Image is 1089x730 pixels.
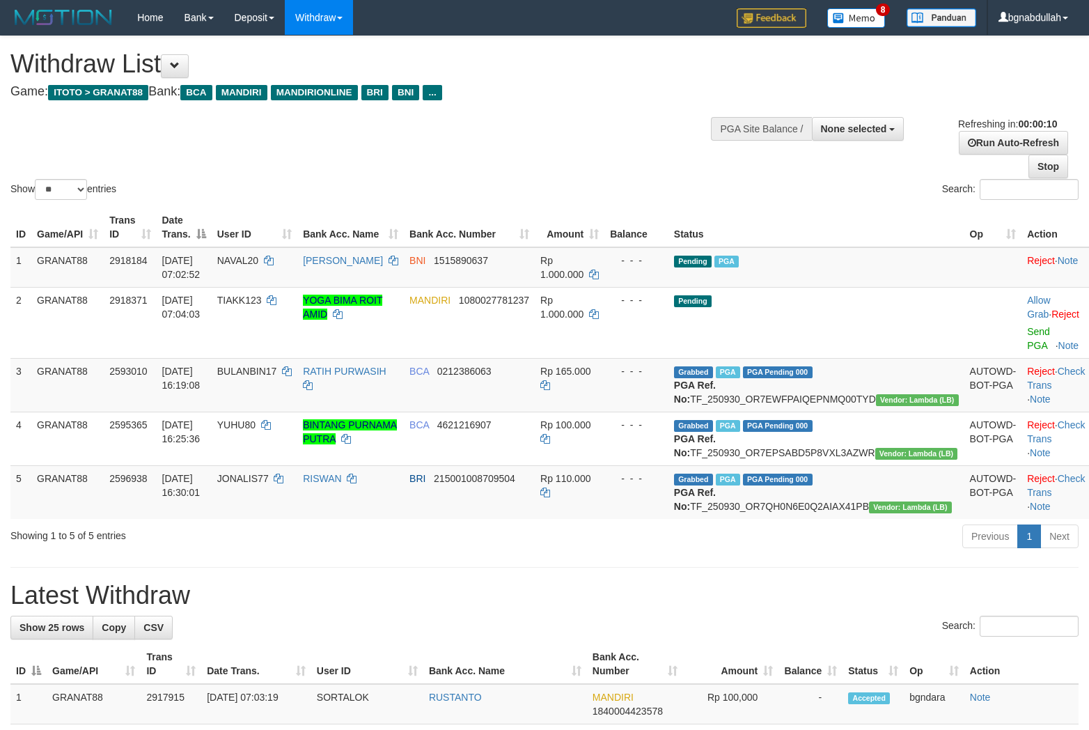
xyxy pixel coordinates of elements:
[716,420,740,432] span: Marked by bgndany
[459,295,529,306] span: Copy 1080027781237 to clipboard
[674,474,713,486] span: Grabbed
[778,644,843,684] th: Balance: activate to sort column ascending
[162,255,201,280] span: [DATE] 07:02:52
[674,380,716,405] b: PGA Ref. No:
[1017,525,1041,548] a: 1
[970,692,991,703] a: Note
[540,419,590,430] span: Rp 100.000
[942,616,1079,637] label: Search:
[711,117,811,141] div: PGA Site Balance /
[409,255,425,266] span: BNI
[217,366,277,377] span: BULANBIN17
[1040,525,1079,548] a: Next
[869,502,952,513] span: Vendor URL: https://dashboard.q2checkout.com/secure
[1027,295,1051,320] span: ·
[904,684,964,724] td: bgndara
[35,179,87,200] select: Showentries
[10,465,31,519] td: 5
[10,582,1079,609] h1: Latest Withdraw
[31,465,104,519] td: GRANAT88
[162,366,201,391] span: [DATE] 16:19:08
[674,433,716,458] b: PGA Ref. No:
[297,208,404,247] th: Bank Acc. Name: activate to sort column ascending
[1027,255,1055,266] a: Reject
[812,117,904,141] button: None selected
[716,366,740,378] span: Marked by bgndany
[876,3,891,16] span: 8
[683,684,779,724] td: Rp 100,000
[162,419,201,444] span: [DATE] 16:25:36
[827,8,886,28] img: Button%20Memo.svg
[821,123,887,134] span: None selected
[212,208,297,247] th: User ID: activate to sort column ascending
[143,622,164,633] span: CSV
[593,706,663,717] span: Copy 1840004423578 to clipboard
[1030,394,1051,405] a: Note
[1027,366,1055,377] a: Reject
[540,295,583,320] span: Rp 1.000.000
[964,465,1022,519] td: AUTOWD-BOT-PGA
[216,85,267,100] span: MANDIRI
[674,366,713,378] span: Grabbed
[10,412,31,465] td: 4
[217,419,256,430] span: YUHU80
[31,287,104,358] td: GRANAT88
[10,85,712,99] h4: Game: Bank:
[409,473,425,484] span: BRI
[10,358,31,412] td: 3
[848,692,890,704] span: Accepted
[964,644,1079,684] th: Action
[392,85,419,100] span: BNI
[162,473,201,498] span: [DATE] 16:30:01
[31,208,104,247] th: Game/API: activate to sort column ascending
[429,692,482,703] a: RUSTANTO
[1051,309,1079,320] a: Reject
[610,364,663,378] div: - - -
[674,420,713,432] span: Grabbed
[47,684,141,724] td: GRANAT88
[48,85,148,100] span: ITOTO > GRANAT88
[875,448,958,460] span: Vendor URL: https://dashboard.q2checkout.com/secure
[843,644,904,684] th: Status: activate to sort column ascending
[876,394,959,406] span: Vendor URL: https://dashboard.q2checkout.com/secure
[1058,255,1079,266] a: Note
[409,295,451,306] span: MANDIRI
[434,473,515,484] span: Copy 215001008709504 to clipboard
[743,366,813,378] span: PGA Pending
[535,208,604,247] th: Amount: activate to sort column ascending
[303,473,341,484] a: RISWAN
[311,644,423,684] th: User ID: activate to sort column ascending
[10,179,116,200] label: Show entries
[1027,419,1085,444] a: Check Trans
[102,622,126,633] span: Copy
[109,366,148,377] span: 2593010
[610,472,663,486] div: - - -
[409,366,429,377] span: BCA
[962,525,1018,548] a: Previous
[361,85,389,100] span: BRI
[10,50,712,78] h1: Withdraw List
[1030,447,1051,458] a: Note
[303,419,397,444] a: BINTANG PURNAMA PUTRA
[1027,366,1085,391] a: Check Trans
[19,622,84,633] span: Show 25 rows
[904,644,964,684] th: Op: activate to sort column ascending
[271,85,358,100] span: MANDIRIONLINE
[610,418,663,432] div: - - -
[964,358,1022,412] td: AUTOWD-BOT-PGA
[674,295,712,307] span: Pending
[31,412,104,465] td: GRANAT88
[104,208,156,247] th: Trans ID: activate to sort column ascending
[93,616,135,639] a: Copy
[1027,473,1085,498] a: Check Trans
[668,465,964,519] td: TF_250930_OR7QH0N6E0Q2AIAX41PB
[311,684,423,724] td: SORTALOK
[980,616,1079,637] input: Search:
[437,366,492,377] span: Copy 0212386063 to clipboard
[109,295,148,306] span: 2918371
[109,419,148,430] span: 2595365
[10,684,47,724] td: 1
[10,7,116,28] img: MOTION_logo.png
[907,8,976,27] img: panduan.png
[1027,295,1050,320] a: Allow Grab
